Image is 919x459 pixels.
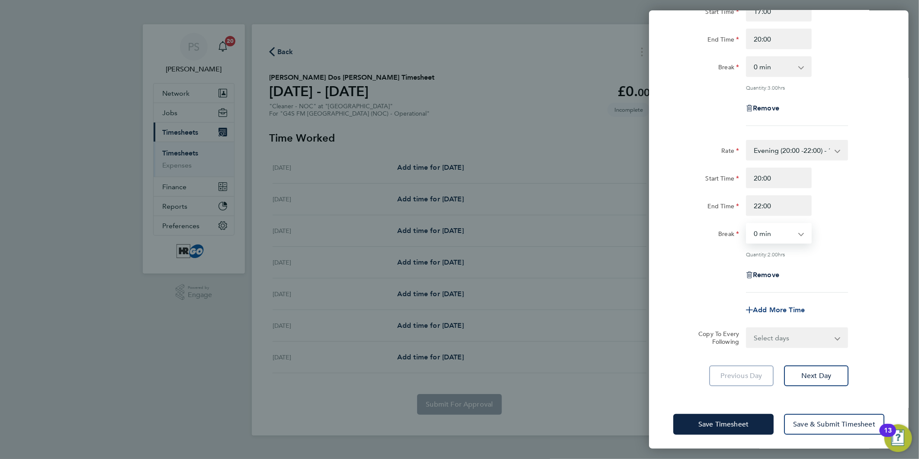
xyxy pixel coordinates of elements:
[746,307,805,314] button: Add More Time
[746,168,812,188] input: E.g. 08:00
[793,420,875,429] span: Save & Submit Timesheet
[801,372,831,380] span: Next Day
[746,1,812,22] input: E.g. 08:00
[718,230,739,240] label: Break
[718,63,739,74] label: Break
[753,271,779,279] span: Remove
[753,306,805,314] span: Add More Time
[884,430,892,442] div: 13
[707,202,739,213] label: End Time
[691,330,739,346] label: Copy To Every Following
[746,84,848,91] div: Quantity: hrs
[698,420,749,429] span: Save Timesheet
[705,8,739,18] label: Start Time
[768,251,778,258] span: 2.00
[746,195,812,216] input: E.g. 18:00
[746,29,812,49] input: E.g. 18:00
[746,105,779,112] button: Remove
[753,104,779,112] span: Remove
[768,84,778,91] span: 3.00
[746,251,848,258] div: Quantity: hrs
[884,424,912,452] button: Open Resource Center, 13 new notifications
[721,147,739,157] label: Rate
[784,414,884,435] button: Save & Submit Timesheet
[784,365,848,386] button: Next Day
[746,272,779,278] button: Remove
[705,175,739,185] label: Start Time
[707,36,739,46] label: End Time
[673,414,774,435] button: Save Timesheet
